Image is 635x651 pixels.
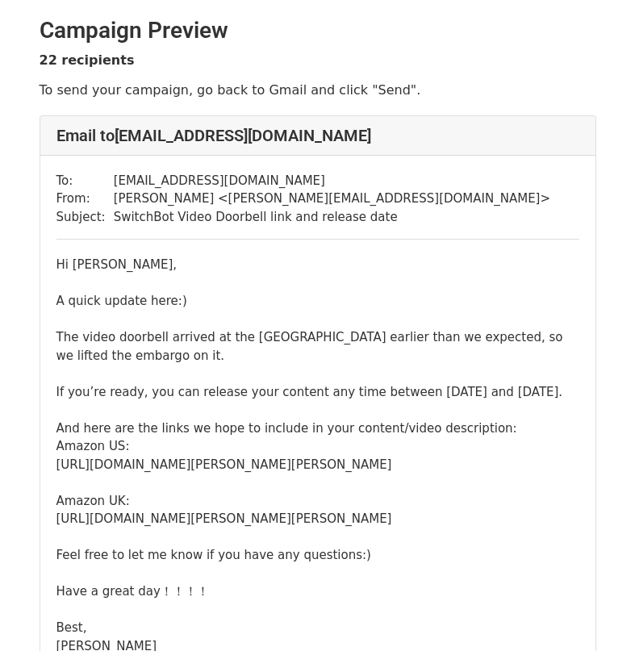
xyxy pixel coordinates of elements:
[114,172,550,190] td: [EMAIL_ADDRESS][DOMAIN_NAME]
[56,190,114,208] td: From:
[56,208,114,227] td: Subject:
[56,172,114,190] td: To:
[40,52,135,68] strong: 22 recipients
[114,208,550,227] td: SwitchBot Video Doorbell link and release date
[114,190,550,208] td: [PERSON_NAME] < [PERSON_NAME][EMAIL_ADDRESS][DOMAIN_NAME] >
[40,81,596,98] p: To send your campaign, go back to Gmail and click "Send".
[40,17,596,44] h2: Campaign Preview
[56,126,579,145] h4: Email to [EMAIL_ADDRESS][DOMAIN_NAME]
